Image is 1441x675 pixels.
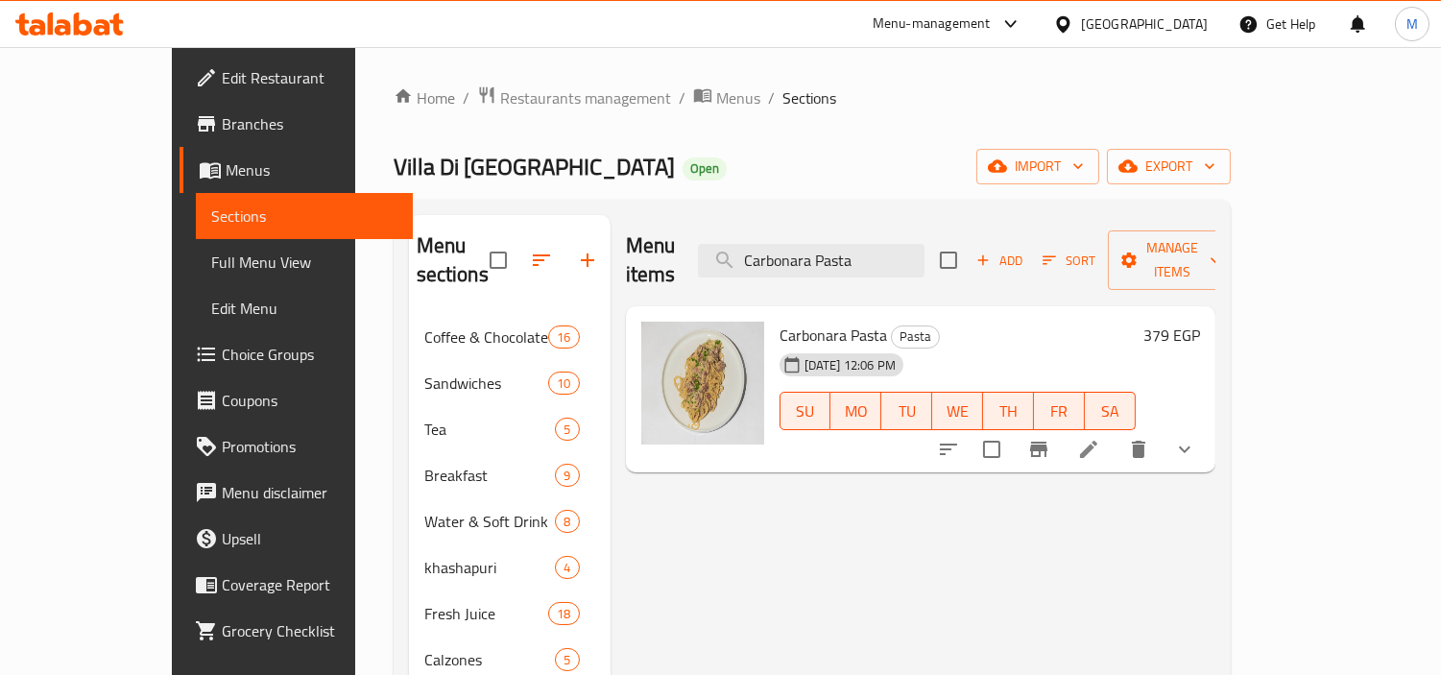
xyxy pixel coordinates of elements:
span: Full Menu View [211,251,397,274]
h2: Menu items [626,231,676,289]
span: Promotions [222,435,397,458]
span: MO [838,398,874,425]
span: 4 [556,559,578,577]
h2: Menu sections [417,231,490,289]
span: Sandwiches [424,372,549,395]
span: Select section [928,240,969,280]
button: delete [1116,426,1162,472]
a: Coupons [180,377,413,423]
a: Home [394,86,455,109]
li: / [463,86,469,109]
span: FR [1042,398,1077,425]
button: TU [881,392,932,430]
a: Edit Menu [196,285,413,331]
div: Coffee & Chocolate [424,325,549,349]
span: WE [940,398,975,425]
span: Grocery Checklist [222,619,397,642]
div: Coffee & Chocolate16 [409,314,611,360]
div: khashapuri4 [409,544,611,591]
div: Tea5 [409,406,611,452]
button: TH [983,392,1034,430]
a: Menus [693,85,760,110]
button: FR [1034,392,1085,430]
a: Upsell [180,516,413,562]
span: Sort items [1030,246,1108,276]
span: 9 [556,467,578,485]
span: Select all sections [478,240,518,280]
button: MO [830,392,881,430]
span: Coupons [222,389,397,412]
div: Water & Soft Drink8 [409,498,611,544]
a: Grocery Checklist [180,608,413,654]
div: items [555,556,579,579]
button: export [1107,149,1231,184]
li: / [768,86,775,109]
button: Sort [1038,246,1100,276]
div: items [548,372,579,395]
span: 10 [549,374,578,393]
span: Sort sections [518,237,564,283]
div: Menu-management [873,12,991,36]
button: Branch-specific-item [1016,426,1062,472]
div: items [555,418,579,441]
a: Menu disclaimer [180,470,413,516]
h6: 379 EGP [1143,322,1200,349]
span: Menu disclaimer [222,481,397,504]
span: Menus [716,86,760,109]
button: Add section [564,237,611,283]
span: Menus [226,158,397,181]
a: Menus [180,147,413,193]
button: sort-choices [925,426,972,472]
span: Villa Di [GEOGRAPHIC_DATA] [394,145,675,188]
span: 8 [556,513,578,531]
div: Sandwiches10 [409,360,611,406]
div: items [548,602,579,625]
span: TH [991,398,1026,425]
span: Manage items [1123,236,1221,284]
span: Coverage Report [222,573,397,596]
span: Add item [969,246,1030,276]
span: Sections [211,205,397,228]
div: Breakfast9 [409,452,611,498]
a: Choice Groups [180,331,413,377]
span: Tea [424,418,556,441]
span: Calzones [424,648,556,671]
div: Fresh Juice [424,602,549,625]
span: Choice Groups [222,343,397,366]
button: show more [1162,426,1208,472]
button: Add [969,246,1030,276]
span: export [1122,155,1215,179]
button: SA [1085,392,1136,430]
a: Branches [180,101,413,147]
span: [DATE] 12:06 PM [797,356,903,374]
div: Open [683,157,727,181]
div: Fresh Juice18 [409,591,611,637]
span: Restaurants management [500,86,671,109]
a: Promotions [180,423,413,470]
span: 5 [556,651,578,669]
span: Sections [782,86,837,109]
span: import [992,155,1084,179]
span: Edit Menu [211,297,397,320]
div: items [548,325,579,349]
span: Water & Soft Drink [424,510,556,533]
span: M [1406,13,1418,35]
span: 16 [549,328,578,347]
span: khashapuri [424,556,556,579]
a: Sections [196,193,413,239]
a: Full Menu View [196,239,413,285]
span: Breakfast [424,464,556,487]
span: Carbonara Pasta [780,321,887,350]
span: Branches [222,112,397,135]
span: Add [973,250,1025,272]
div: [GEOGRAPHIC_DATA] [1081,13,1208,35]
li: / [679,86,685,109]
button: WE [932,392,983,430]
a: Coverage Report [180,562,413,608]
span: TU [889,398,925,425]
button: SU [780,392,831,430]
span: Open [683,160,727,177]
